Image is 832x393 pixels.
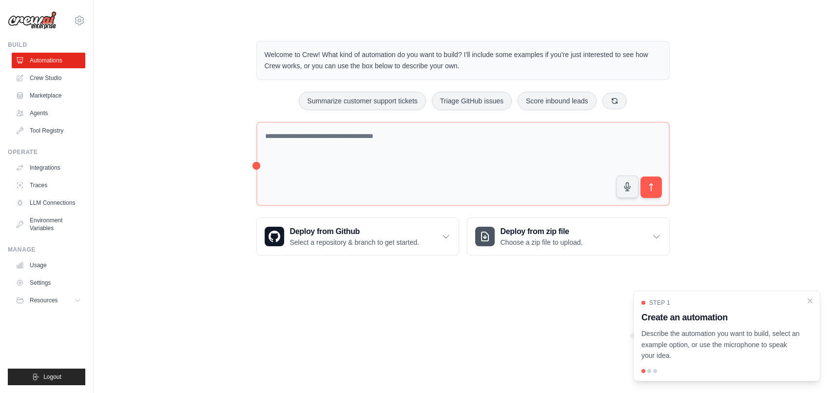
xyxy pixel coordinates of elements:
button: Logout [8,369,85,385]
p: Select a repository & branch to get started. [290,237,419,247]
div: Manage [8,246,85,254]
a: Integrations [12,160,85,176]
a: Tool Registry [12,123,85,138]
a: LLM Connections [12,195,85,211]
span: Resources [30,296,58,304]
button: Resources [12,293,85,308]
button: Summarize customer support tickets [299,92,426,110]
button: Score inbound leads [518,92,597,110]
a: Usage [12,257,85,273]
p: Choose a zip file to upload. [501,237,583,247]
h3: Deploy from Github [290,226,419,237]
a: Agents [12,105,85,121]
a: Marketplace [12,88,85,103]
button: Triage GitHub issues [432,92,512,110]
a: Automations [12,53,85,68]
span: Logout [43,373,61,381]
div: Build [8,41,85,49]
p: Welcome to Crew! What kind of automation do you want to build? I'll include some examples if you'... [265,49,661,72]
a: Traces [12,177,85,193]
h3: Deploy from zip file [501,226,583,237]
button: Close walkthrough [806,297,814,305]
img: Logo [8,11,57,30]
h3: Create an automation [641,311,800,324]
div: Operate [8,148,85,156]
p: Describe the automation you want to build, select an example option, or use the microphone to spe... [641,328,800,361]
a: Environment Variables [12,213,85,236]
span: Step 1 [649,299,670,307]
a: Settings [12,275,85,291]
a: Crew Studio [12,70,85,86]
